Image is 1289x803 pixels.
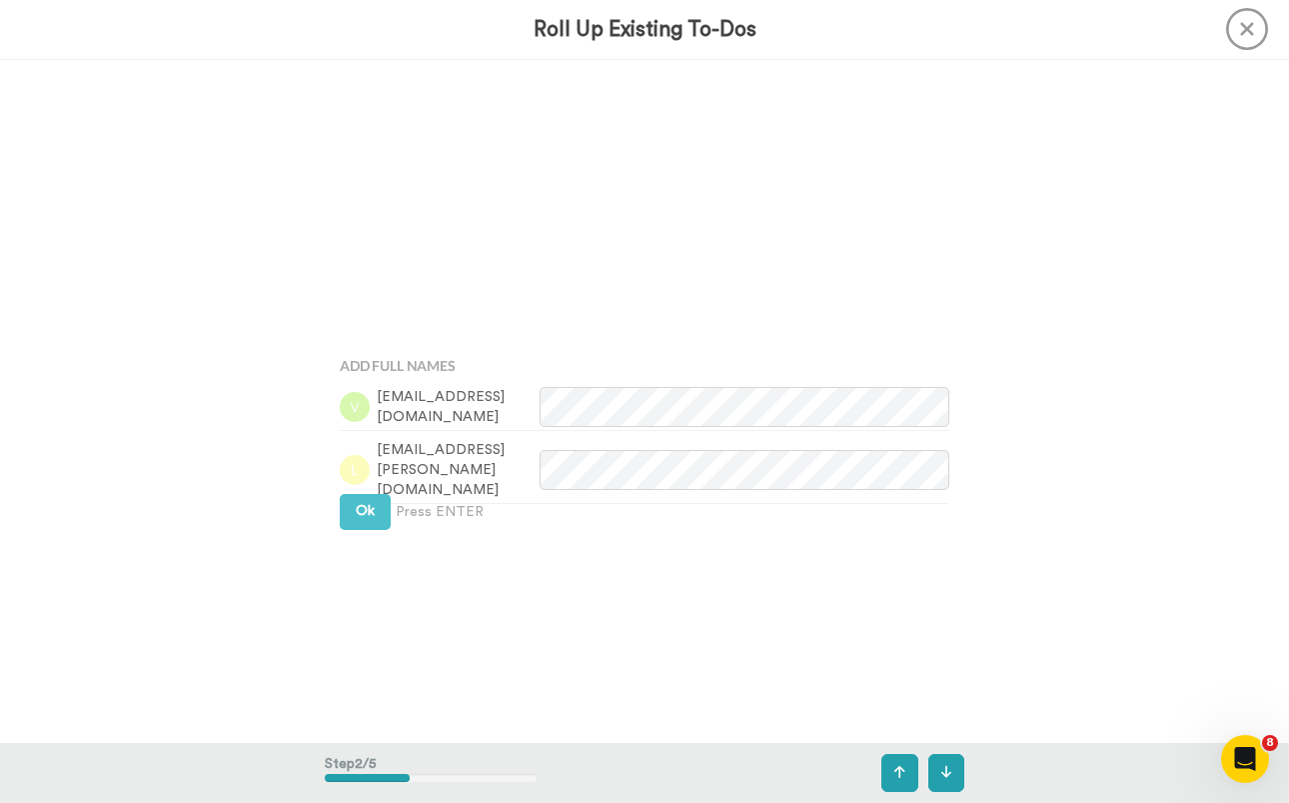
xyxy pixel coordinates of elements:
button: Ok [340,494,391,530]
img: l.png [340,455,370,485]
h3: Roll Up Existing To-Dos [534,18,756,41]
span: Ok [356,504,375,518]
h4: Add Full Names [340,358,949,373]
div: Step 2 / 5 [325,744,538,802]
span: [EMAIL_ADDRESS][PERSON_NAME][DOMAIN_NAME] [377,440,540,500]
img: avatar [340,392,370,422]
iframe: Intercom live chat [1221,735,1269,783]
span: Press ENTER [396,502,484,522]
span: 8 [1262,735,1278,751]
span: [EMAIL_ADDRESS][DOMAIN_NAME] [377,387,540,427]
